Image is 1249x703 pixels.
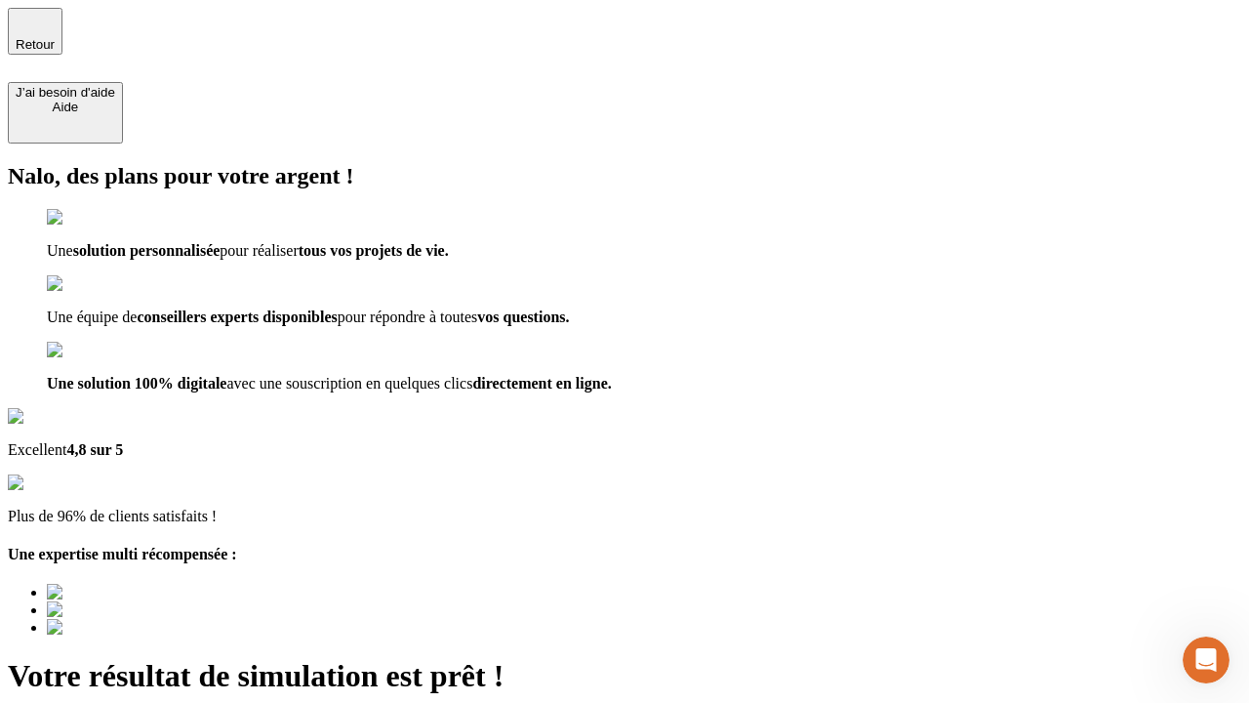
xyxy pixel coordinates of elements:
[8,658,1241,694] h1: Votre résultat de simulation est prêt !
[47,584,227,601] img: Best savings advice award
[477,309,569,325] span: vos questions.
[137,309,337,325] span: conseillers experts disponibles
[47,242,73,259] span: Une
[8,508,1241,525] p: Plus de 96% de clients satisfaits !
[8,546,1241,563] h4: Une expertise multi récompensée :
[472,375,611,392] span: directement en ligne.
[47,275,131,293] img: checkmark
[47,375,226,392] span: Une solution 100% digitale
[8,441,66,458] span: Excellent
[66,441,123,458] span: 4,8 sur 5
[226,375,472,392] span: avec une souscription en quelques clics
[47,309,137,325] span: Une équipe de
[47,619,227,637] img: Best savings advice award
[8,408,121,426] img: Google Review
[16,37,55,52] span: Retour
[299,242,449,259] span: tous vos projets de vie.
[8,82,123,144] button: J’ai besoin d'aideAide
[73,242,221,259] span: solution personnalisée
[47,342,131,359] img: checkmark
[47,601,227,619] img: Best savings advice award
[220,242,298,259] span: pour réaliser
[8,163,1241,189] h2: Nalo, des plans pour votre argent !
[338,309,478,325] span: pour répondre à toutes
[8,475,104,492] img: reviews stars
[47,209,131,227] img: checkmark
[1183,637,1229,683] iframe: Intercom live chat
[16,85,115,100] div: J’ai besoin d'aide
[8,8,62,55] button: Retour
[16,100,115,114] div: Aide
